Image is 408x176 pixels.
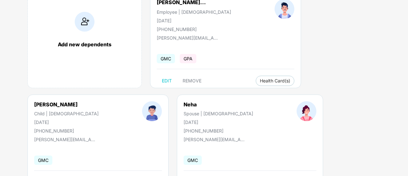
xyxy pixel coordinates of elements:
div: Employee | [DEMOGRAPHIC_DATA] [157,9,231,15]
div: [PHONE_NUMBER] [34,128,99,134]
button: EDIT [157,76,177,86]
span: REMOVE [183,78,201,83]
div: Spouse | [DEMOGRAPHIC_DATA] [184,111,253,116]
div: [DATE] [184,119,253,125]
span: GMC [34,156,52,165]
span: EDIT [162,78,172,83]
img: profileImage [297,101,316,121]
div: [PHONE_NUMBER] [184,128,253,134]
div: [PHONE_NUMBER] [157,27,231,32]
button: Health Card(s) [256,76,294,86]
div: [PERSON_NAME][EMAIL_ADDRESS][DOMAIN_NAME] [34,137,98,142]
span: GMC [157,54,175,63]
img: profileImage [142,101,162,121]
div: [PERSON_NAME] [34,101,99,108]
div: [PERSON_NAME][EMAIL_ADDRESS][DOMAIN_NAME] [184,137,247,142]
div: Add new dependents [34,41,135,48]
div: [DATE] [34,119,99,125]
div: Neha [184,101,253,108]
div: [DATE] [157,18,231,23]
span: GMC [184,156,202,165]
span: Health Card(s) [260,79,290,82]
button: REMOVE [178,76,207,86]
img: addIcon [75,12,94,32]
div: [PERSON_NAME][EMAIL_ADDRESS][DOMAIN_NAME] [157,35,221,41]
div: Child | [DEMOGRAPHIC_DATA] [34,111,99,116]
span: GPA [180,54,196,63]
